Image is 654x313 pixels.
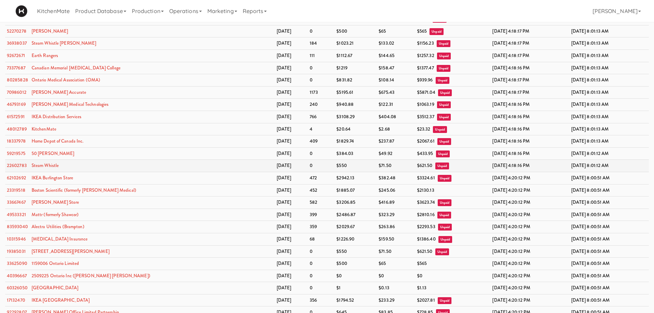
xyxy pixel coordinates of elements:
[7,223,28,230] a: 83593040
[377,233,415,245] td: $159.50
[32,297,90,303] a: IKEA [GEOGRAPHIC_DATA]
[377,111,415,123] td: $404.08
[308,172,335,184] td: 472
[491,245,569,258] td: [DATE] 4:20:12 PM
[491,294,569,306] td: [DATE] 4:20:12 PM
[32,223,84,230] a: Alectra Utilities (Brampton)
[335,197,377,209] td: $3206.85
[32,150,74,157] a: 50 [PERSON_NAME]
[335,37,377,50] td: $1023.21
[437,53,451,59] span: Unpaid
[335,221,377,233] td: $2029.67
[308,197,335,209] td: 582
[7,162,27,169] a: 22602783
[275,25,308,37] td: [DATE]
[417,101,434,108] span: $1063.19
[570,50,649,62] td: [DATE] 8:01:13 AM
[570,37,649,50] td: [DATE] 8:01:13 AM
[417,236,436,242] span: $1386.40
[275,160,308,172] td: [DATE]
[570,123,649,135] td: [DATE] 8:01:13 AM
[491,123,569,135] td: [DATE] 4:18:16 PM
[32,138,84,144] a: Home Depot of Canada Inc.
[377,74,415,87] td: $108.14
[335,62,377,74] td: $1219
[491,147,569,160] td: [DATE] 4:18:16 PM
[275,258,308,270] td: [DATE]
[32,40,96,46] a: Steam Whistle [PERSON_NAME]
[7,40,27,46] a: 36938037
[417,272,422,279] span: $0
[377,245,415,258] td: $71.50
[275,74,308,87] td: [DATE]
[417,138,435,144] span: $2067.61
[491,172,569,184] td: [DATE] 4:20:12 PM
[437,114,451,121] span: Unpaid
[7,260,27,267] a: 33625090
[308,111,335,123] td: 766
[491,37,569,50] td: [DATE] 4:18:17 PM
[438,297,452,304] span: Unpaid
[32,77,100,83] a: Ontario Medical Association (OMA)
[7,272,27,279] a: 40396667
[417,199,435,205] span: $3623.74
[335,160,377,172] td: $550
[335,294,377,306] td: $1794.52
[570,172,649,184] td: [DATE] 8:00:51 AM
[417,248,433,255] span: $621.50
[32,248,110,255] a: [STREET_ADDRESS][PERSON_NAME]
[377,184,415,197] td: $245.06
[32,284,79,291] a: [GEOGRAPHIC_DATA]
[377,50,415,62] td: $144.65
[308,74,335,87] td: 0
[377,62,415,74] td: $158.47
[491,74,569,87] td: [DATE] 4:18:17 PM
[377,197,415,209] td: $416.89
[417,77,433,83] span: $939.96
[308,160,335,172] td: 0
[377,282,415,294] td: $0.13
[275,135,308,148] td: [DATE]
[32,260,79,267] a: 1159006 Ontario Limited
[308,233,335,245] td: 68
[335,25,377,37] td: $500
[32,28,68,34] a: [PERSON_NAME]
[437,65,451,72] span: Unpaid
[491,135,569,148] td: [DATE] 4:18:16 PM
[570,99,649,111] td: [DATE] 8:01:13 AM
[491,50,569,62] td: [DATE] 4:18:17 PM
[570,258,649,270] td: [DATE] 8:00:51 AM
[308,135,335,148] td: 409
[308,62,335,74] td: 0
[335,282,377,294] td: $1
[275,147,308,160] td: [DATE]
[570,111,649,123] td: [DATE] 8:01:13 AM
[32,89,86,96] a: [PERSON_NAME] Accurate
[7,138,26,144] a: 18337978
[377,135,415,148] td: $237.87
[417,150,433,157] span: $433.95
[32,175,73,181] a: IKEA Burlington Store
[275,99,308,111] td: [DATE]
[7,236,26,242] a: 10315946
[570,270,649,282] td: [DATE] 8:00:51 AM
[7,187,25,193] a: 23319518
[377,294,415,306] td: $233.29
[377,258,415,270] td: $65
[7,126,27,132] a: 48012789
[308,282,335,294] td: 0
[417,284,427,291] span: $1.13
[32,236,88,242] a: [MEDICAL_DATA] Insurance
[308,50,335,62] td: 111
[7,175,26,181] a: 62102692
[491,282,569,294] td: [DATE] 4:20:12 PM
[275,221,308,233] td: [DATE]
[7,297,25,303] a: 17132470
[417,297,435,303] span: $2027.81
[491,233,569,245] td: [DATE] 4:20:12 PM
[570,147,649,160] td: [DATE] 8:01:12 AM
[7,284,27,291] a: 60326050
[417,175,435,181] span: $3324.61
[438,224,452,231] span: Unpaid
[570,135,649,148] td: [DATE] 8:01:13 AM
